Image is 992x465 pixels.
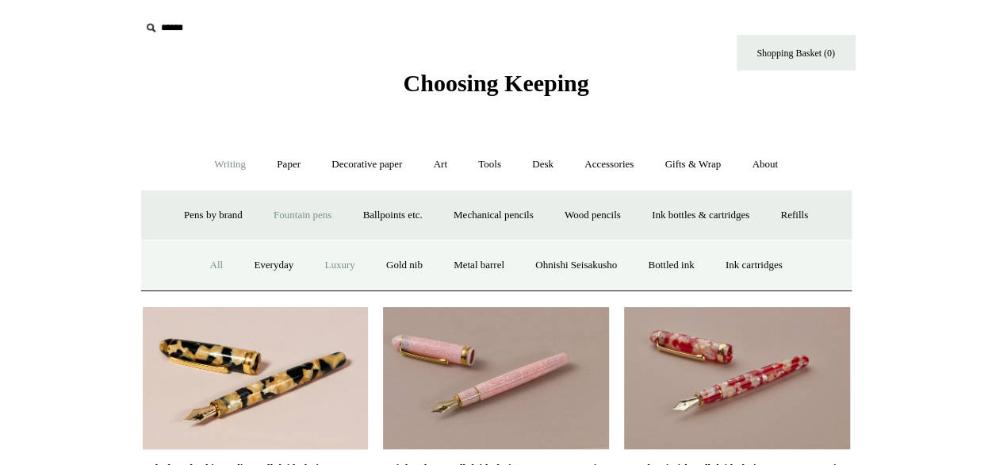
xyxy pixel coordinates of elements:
[262,144,315,186] a: Paper
[439,194,548,236] a: Mechanical pencils
[464,144,515,186] a: Tools
[766,194,822,236] a: Refills
[638,194,764,236] a: Ink bottles & cartridges
[349,194,437,236] a: Ballpoints etc.
[143,307,368,450] img: Black and White Calico Celluloid Platinum 3776 Fountain Pen
[737,35,856,71] a: Shopping Basket (0)
[310,244,369,286] a: Luxury
[518,144,568,186] a: Desk
[383,307,608,450] a: Pink Sakura Celluloid Platinum #3776 Fountain Pen Pink Sakura Celluloid Platinum #3776 Fountain Pen
[634,244,708,286] a: Bottled ink
[143,307,368,450] a: Black and White Calico Celluloid Platinum 3776 Fountain Pen Black and White Calico Celluloid Plat...
[403,70,588,96] span: Choosing Keeping
[624,307,849,450] img: Red Koi Fish Celluloid Platinum 3776 Fountain Pen
[372,244,437,286] a: Gold nib
[439,244,519,286] a: Metal barrel
[737,144,792,186] a: About
[383,307,608,450] img: Pink Sakura Celluloid Platinum #3776 Fountain Pen
[259,194,346,236] a: Fountain pens
[239,244,308,286] a: Everyday
[521,244,631,286] a: Ohnishi Seisakusho
[570,144,648,186] a: Accessories
[403,83,588,94] a: Choosing Keeping
[170,194,257,236] a: Pens by brand
[550,194,635,236] a: Wood pencils
[200,144,260,186] a: Writing
[195,244,237,286] a: All
[711,244,797,286] a: Ink cartridges
[419,144,462,186] a: Art
[624,307,849,450] a: Red Koi Fish Celluloid Platinum 3776 Fountain Pen Red Koi Fish Celluloid Platinum 3776 Fountain Pen
[650,144,735,186] a: Gifts & Wrap
[317,144,416,186] a: Decorative paper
